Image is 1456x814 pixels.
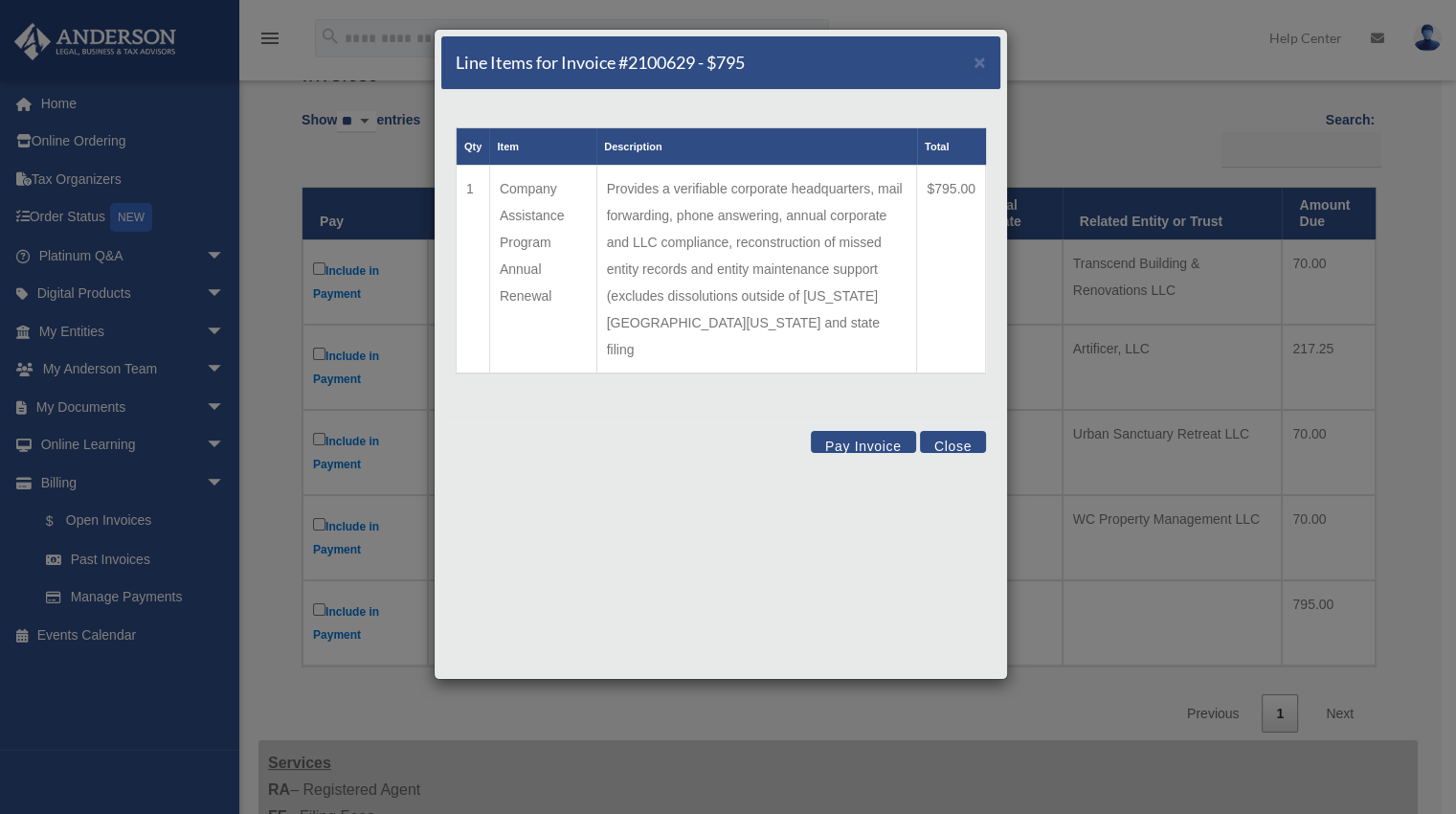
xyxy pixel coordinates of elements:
[917,128,986,166] th: Total
[811,431,916,453] button: Pay Invoice
[489,128,596,166] th: Item
[917,166,986,374] td: $795.00
[596,128,917,166] th: Description
[974,51,986,73] span: ×
[457,128,490,166] th: Qty
[974,52,986,72] button: Close
[456,51,745,75] h5: Line Items for Invoice #2100629 - $795
[920,431,986,453] button: Close
[457,166,490,374] td: 1
[489,166,596,374] td: Company Assistance Program Annual Renewal
[596,166,917,374] td: Provides a verifiable corporate headquarters, mail forwarding, phone answering, annual corporate ...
